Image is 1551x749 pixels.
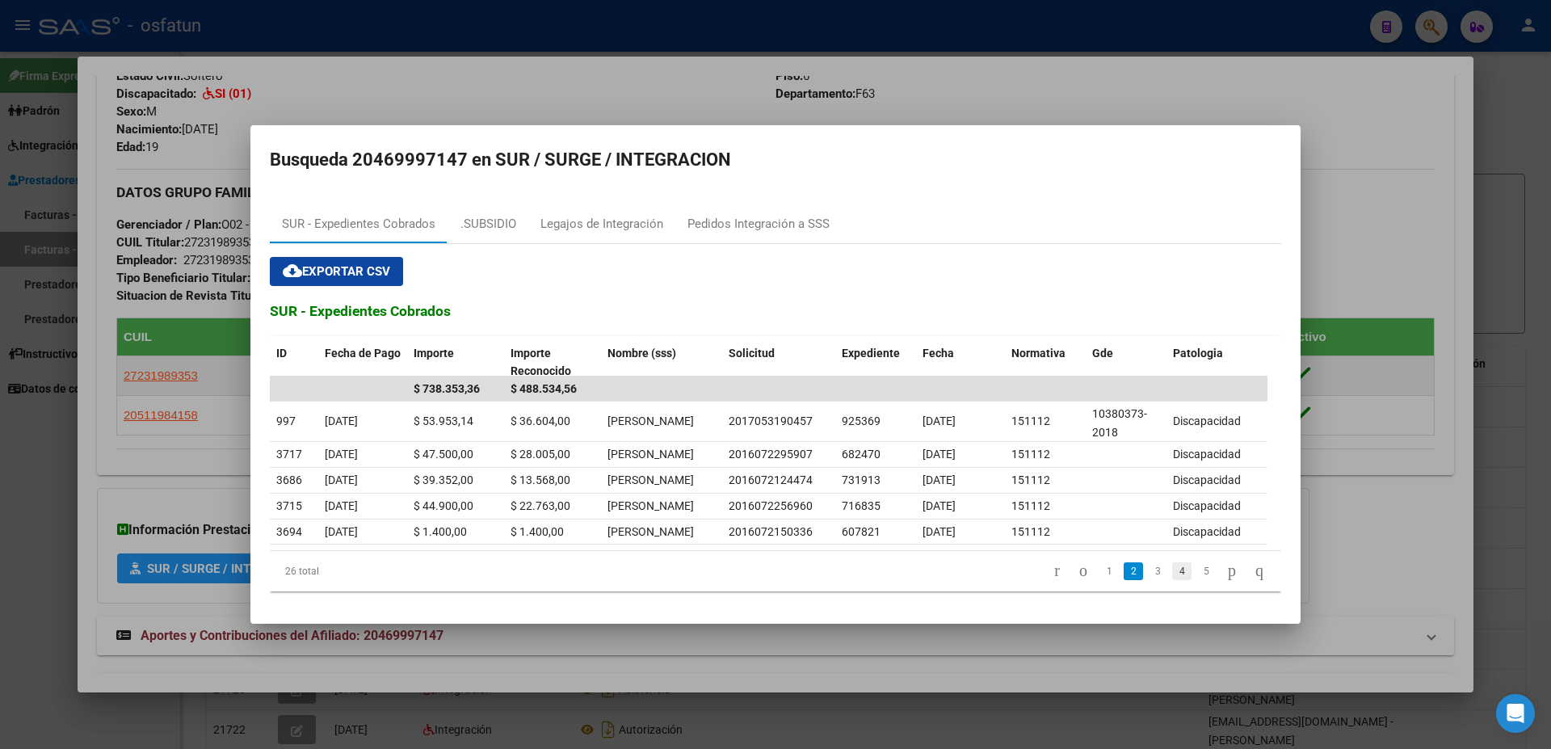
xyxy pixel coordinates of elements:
span: 2016072150336 [729,525,813,538]
span: $ 738.353,36 [414,382,480,395]
span: CISNEROS NOVILLO SALVADOR [607,499,694,512]
h3: SUR - Expedientes Cobrados [270,301,1281,322]
span: Fecha de Pago [325,347,401,360]
div: Open Intercom Messenger [1496,694,1535,733]
span: 151112 [1011,473,1050,486]
span: 3686 [276,473,302,486]
span: CISNEROS NOVILLO SALVADOR [607,525,694,538]
span: Discapacidad [1173,414,1241,427]
a: go to first page [1047,562,1067,580]
span: $ 53.953,14 [414,414,473,427]
span: [DATE] [325,414,358,427]
span: [DATE] [923,414,956,427]
div: .SUBSIDIO [460,215,516,234]
span: [DATE] [325,473,358,486]
a: 5 [1196,562,1216,580]
span: 2017053190457 [729,414,813,427]
span: Discapacidad [1173,448,1241,461]
span: $ 1.400,00 [511,525,564,538]
button: Exportar CSV [270,257,403,286]
li: page 4 [1170,558,1194,585]
span: CISNEROS NOVILLO SALVADOR [607,473,694,486]
span: Gde [1092,347,1113,360]
div: Legajos de Integración [540,215,663,234]
span: Nombre (sss) [607,347,676,360]
mat-icon: cloud_download [283,261,302,280]
span: CISNEROS NOVILLO SALVADOR [607,414,694,427]
datatable-header-cell: Fecha de Pago [318,336,407,389]
span: $ 44.900,00 [414,499,473,512]
span: Discapacidad [1173,525,1241,538]
datatable-header-cell: ID [270,336,318,389]
span: 3694 [276,525,302,538]
span: $ 28.005,00 [511,448,570,461]
span: Fecha [923,347,954,360]
div: 26 total [270,551,469,591]
span: Patologia [1173,347,1223,360]
span: 151112 [1011,414,1050,427]
span: 3715 [276,499,302,512]
datatable-header-cell: Normativa [1005,336,1086,389]
span: [DATE] [923,525,956,538]
a: 3 [1148,562,1167,580]
datatable-header-cell: Nombre (sss) [601,336,722,389]
span: [DATE] [923,448,956,461]
a: 2 [1124,562,1143,580]
span: [DATE] [325,448,358,461]
span: [DATE] [325,525,358,538]
span: 151112 [1011,499,1050,512]
span: [DATE] [325,499,358,512]
datatable-header-cell: Importe Reconocido [504,336,601,389]
span: 682470 [842,448,881,461]
div: Pedidos Integración a SSS [687,215,830,234]
span: $ 39.352,00 [414,473,473,486]
span: 2016072295907 [729,448,813,461]
span: Discapacidad [1173,473,1241,486]
span: 731913 [842,473,881,486]
span: 2016072256960 [729,499,813,512]
a: 1 [1099,562,1119,580]
li: page 5 [1194,558,1218,585]
span: Expediente [842,347,900,360]
datatable-header-cell: Importe [407,336,504,389]
a: go to previous page [1072,562,1095,580]
span: 3717 [276,448,302,461]
span: Importe [414,347,454,360]
span: Normativa [1011,347,1066,360]
div: SUR - Expedientes Cobrados [282,215,435,234]
span: [DATE] [923,473,956,486]
li: page 3 [1145,558,1170,585]
datatable-header-cell: Expediente [835,336,916,389]
span: $ 1.400,00 [414,525,467,538]
span: Exportar CSV [283,264,390,279]
datatable-header-cell: Fecha [916,336,1005,389]
span: [DATE] [923,499,956,512]
datatable-header-cell: Gde [1086,336,1166,389]
span: 2016072124474 [729,473,813,486]
span: 925369 [842,414,881,427]
span: Importe Reconocido [511,347,571,378]
span: 151112 [1011,525,1050,538]
span: Solicitud [729,347,775,360]
span: $ 47.500,00 [414,448,473,461]
span: 716835 [842,499,881,512]
span: 151112 [1011,448,1050,461]
datatable-header-cell: Solicitud [722,336,835,389]
li: page 1 [1097,558,1121,585]
span: $ 36.604,00 [511,414,570,427]
a: go to next page [1221,562,1243,580]
a: 4 [1172,562,1192,580]
li: page 2 [1121,558,1145,585]
span: CISNEROS NOVILLO SALVADOR [607,448,694,461]
span: $ 13.568,00 [511,473,570,486]
datatable-header-cell: Patologia [1166,336,1368,389]
span: $ 488.534,56 [511,382,577,395]
span: $ 22.763,00 [511,499,570,512]
span: 997 [276,414,296,427]
span: 10380373-2018 [1092,407,1147,439]
a: go to last page [1248,562,1271,580]
span: ID [276,347,287,360]
span: Discapacidad [1173,499,1241,512]
h2: Busqueda 20469997147 en SUR / SURGE / INTEGRACION [270,145,1281,175]
span: 607821 [842,525,881,538]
